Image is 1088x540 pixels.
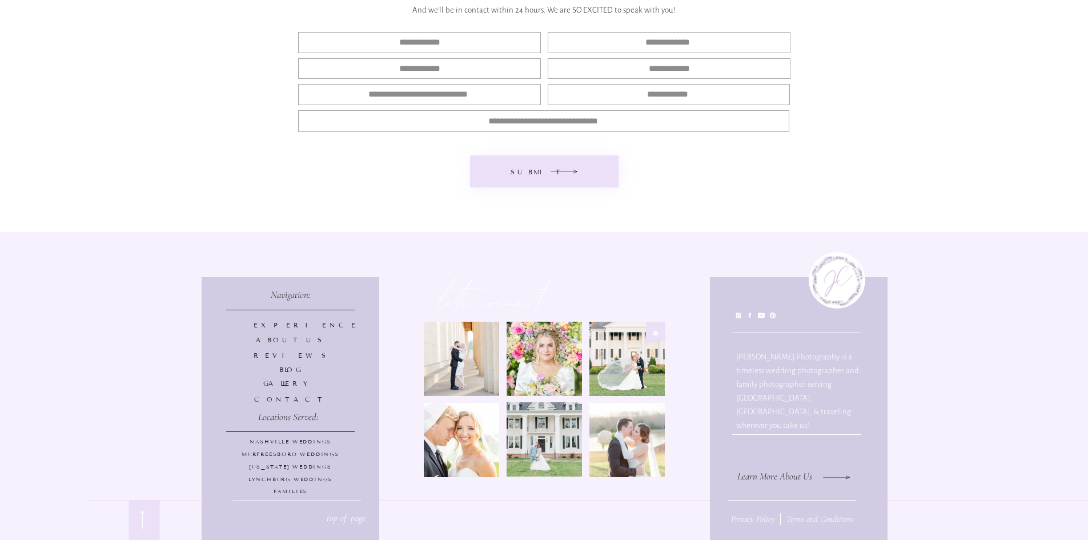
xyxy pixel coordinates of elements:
[731,513,781,525] a: Privacy Policy
[254,351,327,361] a: Reviews
[327,511,371,525] a: top of page
[271,287,310,303] a: Navigation:
[511,167,547,176] a: submit
[254,379,327,389] a: gallery
[786,513,856,525] a: Terms and Conditions
[207,488,375,497] a: Families
[207,463,375,473] a: [US_STATE] Weddings
[736,350,861,417] p: [PERSON_NAME] Photography is a timeless wedding photographer and family photographer serving [GEO...
[254,395,327,405] a: contact
[207,476,375,485] a: Lynchburg Weddings
[212,438,370,447] a: NASHVILLE Weddings
[207,451,375,460] a: MURFREESBORO WEDDINGS
[254,321,327,330] a: Experience
[254,335,327,345] a: About Us
[412,3,676,14] p: And we'll be in contact within 24 hours. We are SO EXCITED to speak with you!
[258,410,324,426] a: Locations Served:
[737,469,815,485] a: Learn More About Us
[254,365,327,375] a: BLOG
